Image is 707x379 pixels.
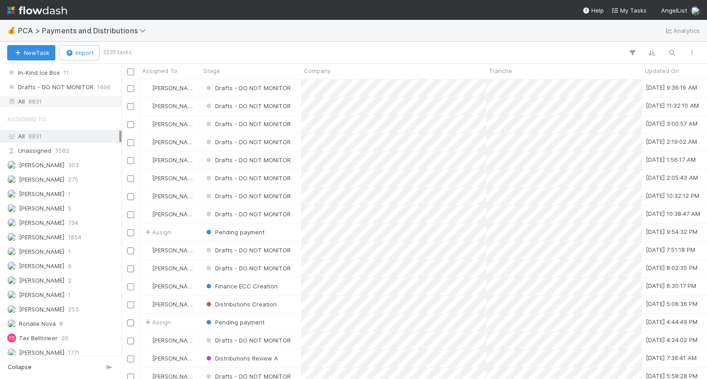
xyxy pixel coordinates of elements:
img: avatar_0d9988fd-9a15-4cc7-ad96-88feab9e0fa9.png [7,319,16,328]
div: [DATE] 4:44:49 PM [646,317,698,326]
span: 1771 [68,347,80,358]
img: avatar_c6c9a18c-a1dc-4048-8eac-219674057138.png [144,265,151,272]
input: Toggle Row Selected [127,301,134,308]
img: avatar_c6c9a18c-a1dc-4048-8eac-219674057138.png [144,156,151,164]
div: [DATE] 8:02:35 PM [646,263,698,272]
span: [PERSON_NAME] [19,248,64,255]
span: 8 [59,318,63,329]
div: Drafts - DO NOT MONITOR [204,210,291,219]
span: Drafts - DO NOT MONITOR [204,156,291,164]
span: PCA > Payments and Distributions [18,26,150,35]
input: Toggle Row Selected [127,229,134,236]
span: Pending payment [204,319,265,326]
input: Toggle Row Selected [127,175,134,182]
input: Toggle Row Selected [127,356,134,362]
div: [PERSON_NAME] [143,282,196,291]
span: Tranche [489,66,512,75]
input: Toggle Row Selected [127,247,134,254]
span: [PERSON_NAME] [152,102,198,110]
div: Drafts - DO NOT MONITOR [204,119,291,128]
span: [PERSON_NAME] [152,174,198,182]
div: [PERSON_NAME] [143,119,196,128]
div: Drafts - DO NOT MONITOR [204,174,291,183]
span: 1 [68,246,71,257]
div: [DATE] 10:32:12 PM [646,191,699,200]
span: Pending payment [204,228,265,236]
span: Company [304,66,331,75]
img: avatar_c6c9a18c-a1dc-4048-8eac-219674057138.png [144,84,151,91]
img: avatar_87e1a465-5456-4979-8ac4-f0cdb5bbfe2d.png [7,175,16,184]
img: avatar_c6c9a18c-a1dc-4048-8eac-219674057138.png [144,102,151,110]
img: avatar_a2d05fec-0a57-4266-8476-74cda3464b0e.png [7,160,16,169]
div: Drafts - DO NOT MONITOR [204,137,291,146]
div: [DATE] 9:36:19 AM [646,83,697,92]
span: Assigned To [7,110,46,128]
input: Toggle All Rows Selected [127,68,134,75]
span: My Tasks [611,7,647,14]
span: 734 [68,217,78,228]
div: [PERSON_NAME] [143,137,196,146]
input: Toggle Row Selected [127,157,134,164]
a: My Tasks [611,6,647,15]
span: Drafts - DO NOT MONITOR [204,102,291,110]
span: Finance ECC Creation [204,283,278,290]
span: 2 [68,275,72,286]
span: In-Kind Ice Box [7,67,60,78]
span: 5 [68,203,72,214]
span: 303 [68,160,79,171]
div: Drafts - DO NOT MONITOR [204,246,291,255]
div: [PERSON_NAME] [143,246,196,255]
span: Assigned To [142,66,177,75]
span: Drafts - DO NOT MONITOR [204,265,291,272]
span: [PERSON_NAME] [152,156,198,164]
span: Updated On [645,66,679,75]
span: [PERSON_NAME] [19,190,64,197]
div: Drafts - DO NOT MONITOR [204,192,291,201]
span: 1854 [68,232,81,243]
div: [PERSON_NAME] [143,264,196,273]
span: [PERSON_NAME] [19,306,64,313]
img: avatar_c6c9a18c-a1dc-4048-8eac-219674057138.png [144,120,151,128]
div: Unassigned [7,145,119,156]
img: avatar_ad9da010-433a-4b4a-a484-836c288de5e1.png [144,355,151,362]
span: Assign [143,318,171,327]
input: Toggle Row Selected [127,283,134,290]
div: [PERSON_NAME] [143,101,196,110]
div: [DATE] 9:54:32 PM [646,227,698,236]
img: avatar_ad9da010-433a-4b4a-a484-836c288de5e1.png [7,218,16,227]
div: Tax Belltower [7,333,16,342]
span: Tax Belltower [19,334,58,342]
input: Toggle Row Selected [127,265,134,272]
div: [PERSON_NAME] [143,192,196,201]
div: [DATE] 1:56:17 AM [646,155,696,164]
img: logo-inverted-e16ddd16eac7371096b0.svg [7,3,67,18]
span: [PERSON_NAME] [19,219,64,226]
span: Assign [143,228,171,237]
input: Toggle Row Selected [127,103,134,110]
span: [PERSON_NAME] [19,277,64,284]
div: [PERSON_NAME] [143,155,196,164]
span: [PERSON_NAME] [19,349,64,356]
span: [PERSON_NAME] [19,262,64,269]
button: NewTask [7,45,55,60]
span: [PERSON_NAME] [152,192,198,200]
div: All [7,131,119,142]
span: 1496 [97,82,111,93]
img: avatar_c6c9a18c-a1dc-4048-8eac-219674057138.png [144,210,151,218]
input: Toggle Row Selected [127,121,134,128]
div: [PERSON_NAME] [143,83,196,92]
span: [PERSON_NAME] [152,301,198,308]
img: avatar_030f5503-c087-43c2-95d1-dd8963b2926c.png [7,247,16,256]
img: avatar_c6c9a18c-a1dc-4048-8eac-219674057138.png [144,337,151,344]
div: [DATE] 3:00:57 AM [646,119,698,128]
span: 💰 [7,27,16,34]
span: Collapse [8,363,32,371]
input: Toggle Row Selected [127,139,134,146]
div: Distributions Review A [204,354,278,363]
small: 2235 tasks [103,48,132,56]
img: avatar_705b8750-32ac-4031-bf5f-ad93a4909bc8.png [7,305,16,314]
span: [PERSON_NAME] [19,161,64,169]
div: Help [582,6,604,15]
